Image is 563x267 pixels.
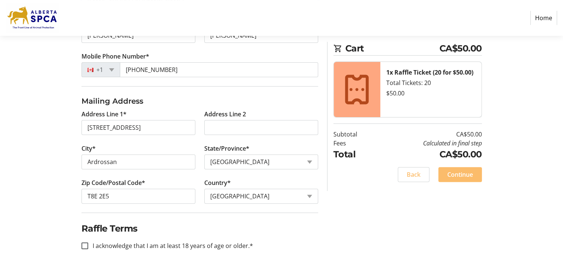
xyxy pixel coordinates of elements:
label: Address Line 2 [204,110,246,119]
h3: Mailing Address [81,95,318,107]
div: Total Tickets: 20 [386,78,476,87]
td: Subtotal [333,130,376,139]
input: City [81,154,195,169]
button: Back [398,167,429,182]
label: City* [81,144,96,153]
span: CA$50.00 [439,42,482,55]
input: (506) 234-5678 [120,62,318,77]
span: Continue [447,170,473,179]
td: CA$50.00 [376,148,482,161]
span: Cart [345,42,439,55]
label: I acknowledge that I am at least 18 years of age or older.* [88,241,253,250]
img: Alberta SPCA's Logo [6,3,59,33]
td: Total [333,148,376,161]
td: Calculated in final step [376,139,482,148]
td: CA$50.00 [376,130,482,139]
button: Continue [438,167,482,182]
h2: Raffle Terms [81,222,318,235]
label: Country* [204,178,231,187]
strong: 1x Raffle Ticket (20 for $50.00) [386,68,473,76]
div: $50.00 [386,89,476,98]
td: Fees [333,139,376,148]
label: State/Province* [204,144,249,153]
input: Address [81,120,195,135]
label: Zip Code/Postal Code* [81,178,145,187]
input: Zip or Postal Code [81,189,195,204]
label: Mobile Phone Number* [81,52,149,61]
label: Address Line 1* [81,110,127,119]
span: Back [407,170,420,179]
a: Home [530,11,557,25]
